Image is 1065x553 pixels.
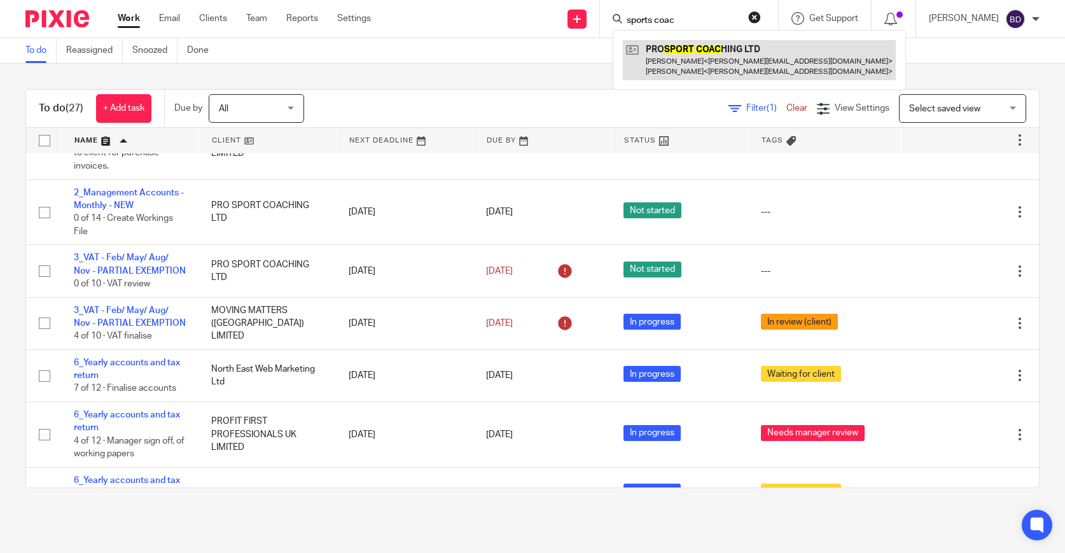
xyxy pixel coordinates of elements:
a: Done [187,38,218,63]
span: Needs manager review [761,425,865,441]
div: --- [761,206,889,218]
span: [DATE] [486,207,513,216]
span: Waiting for client [761,366,841,382]
a: Clear [786,104,807,113]
span: Tags [762,137,783,144]
span: [DATE] [486,430,513,439]
a: 6_Yearly accounts and tax return [74,410,180,432]
td: [DATE] [336,467,473,519]
button: Clear [748,11,761,24]
td: CMXSC Ltd [198,467,336,519]
img: Pixie [25,10,89,27]
span: (27) [66,103,83,113]
td: [DATE] [336,245,473,297]
a: 3_VAT - Feb/ May/ Aug/ Nov - PARTIAL EXEMPTION [74,253,186,275]
a: Settings [337,12,371,25]
span: In progress [623,484,681,500]
td: [DATE] [336,297,473,349]
td: PROFIT FIRST PROFESSIONALS UK LIMITED [198,402,336,467]
img: svg%3E [1005,9,1026,29]
a: Work [118,12,140,25]
h1: To do [39,102,83,115]
a: 6_Yearly accounts and tax return [74,476,180,498]
a: Reassigned [66,38,123,63]
span: [DATE] [486,319,513,328]
div: --- [761,265,889,277]
td: [DATE] [336,402,473,467]
span: In review (client) [761,314,838,330]
p: Due by [174,102,202,115]
a: Team [246,12,267,25]
a: 2_Management Accounts - Monthly - NEW [74,188,184,210]
span: In progress [623,314,681,330]
span: All [219,104,228,113]
span: 7 of 12 · Finalise accounts [74,384,176,393]
span: [DATE] [486,371,513,380]
input: Search [625,15,740,27]
span: Waiting for client [761,484,841,500]
td: [DATE] [336,179,473,245]
td: [DATE] [336,349,473,402]
td: North East Web Marketing Ltd [198,349,336,402]
span: Not started [623,262,681,277]
span: Get Support [809,14,858,23]
a: Reports [286,12,318,25]
a: + Add task [96,94,151,123]
span: 4 of 12 · Manager sign off, of working papers [74,437,184,459]
a: To do [25,38,57,63]
td: PRO SPORT COACHING LTD [198,179,336,245]
span: Select saved view [909,104,980,113]
td: MOVING MATTERS ([GEOGRAPHIC_DATA]) LIMITED [198,297,336,349]
a: Snoozed [132,38,177,63]
span: Filter [746,104,786,113]
span: 4 of 10 · VAT finalise [74,332,152,340]
span: Not started [623,202,681,218]
span: In progress [623,425,681,441]
span: [DATE] [486,267,513,276]
span: 0 of 14 · Create Workings File [74,214,173,236]
a: Clients [199,12,227,25]
td: PRO SPORT COACHING LTD [198,245,336,297]
p: [PERSON_NAME] [929,12,999,25]
a: 6_Yearly accounts and tax return [74,358,180,380]
span: 0 of 10 · VAT review [74,279,150,288]
a: Email [159,12,180,25]
span: In progress [623,366,681,382]
span: View Settings [835,104,889,113]
span: (1) [767,104,777,113]
a: 3_VAT - Feb/ May/ Aug/ Nov - PARTIAL EXEMPTION [74,306,186,328]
